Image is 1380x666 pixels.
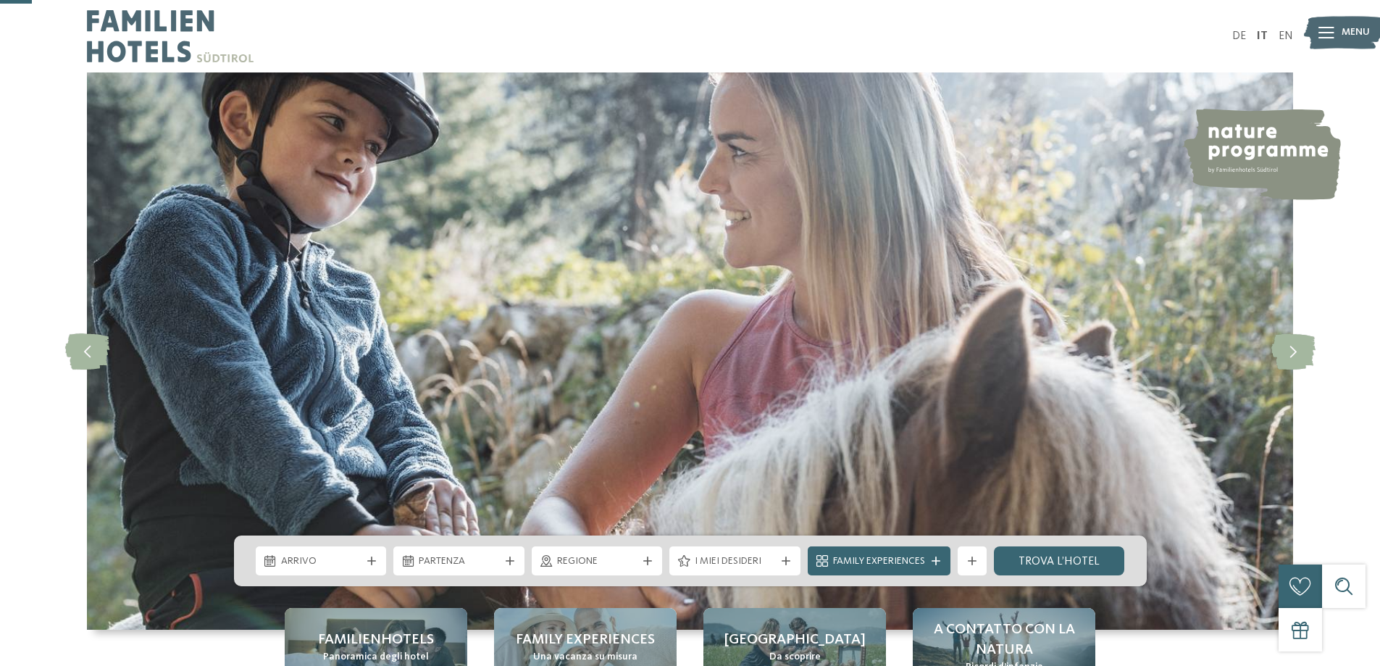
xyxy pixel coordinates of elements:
span: Panoramica degli hotel [323,650,429,665]
span: Partenza [419,554,499,569]
span: Menu [1342,25,1370,40]
img: nature programme by Familienhotels Südtirol [1182,109,1341,200]
span: [GEOGRAPHIC_DATA] [724,630,866,650]
span: Familienhotels [318,630,434,650]
span: Da scoprire [769,650,821,665]
a: EN [1279,30,1293,42]
span: Una vacanza su misura [533,650,637,665]
span: A contatto con la natura [927,620,1081,660]
span: Arrivo [281,554,361,569]
a: trova l’hotel [994,546,1125,575]
span: Family Experiences [833,554,925,569]
a: DE [1232,30,1246,42]
a: IT [1257,30,1268,42]
span: Family experiences [516,630,655,650]
img: Family hotel Alto Adige: the happy family places! [87,72,1293,630]
span: I miei desideri [695,554,775,569]
span: Regione [557,554,637,569]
